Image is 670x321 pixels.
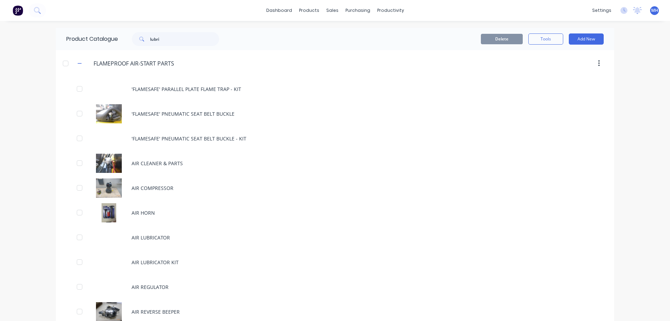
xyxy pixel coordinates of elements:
[56,275,614,299] div: AIR REGULATOR
[56,200,614,225] div: AIR HORN AIR HORN
[481,34,523,44] button: Delete
[56,225,614,250] div: AIR LUBRICATOR
[56,151,614,176] div: AIR CLEANER & PARTS AIR CLEANER & PARTS
[374,5,408,16] div: productivity
[323,5,342,16] div: sales
[528,33,563,45] button: Tools
[589,5,615,16] div: settings
[263,5,296,16] a: dashboard
[342,5,374,16] div: purchasing
[13,5,23,16] img: Factory
[56,176,614,200] div: AIR COMPRESSORAIR COMPRESSOR
[56,101,614,126] div: 'FLAMESAFE' PNEUMATIC SEAT BELT BUCKLE'FLAMESAFE' PNEUMATIC SEAT BELT BUCKLE
[56,28,118,50] div: Product Catalogue
[94,59,176,68] input: Enter category name
[569,33,604,45] button: Add New
[56,126,614,151] div: 'FLAMESAFE' PNEUMATIC SEAT BELT BUCKLE - KIT
[56,250,614,275] div: AIR LUBRICATOR KIT
[150,32,219,46] input: Search...
[56,77,614,101] div: 'FLAMESAFE' PARALLEL PLATE FLAME TRAP - KIT
[296,5,323,16] div: products
[651,7,658,14] span: MH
